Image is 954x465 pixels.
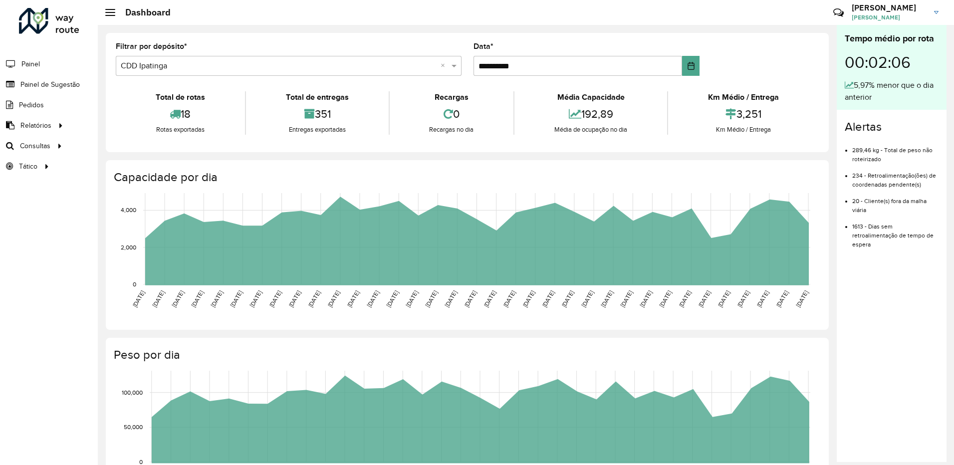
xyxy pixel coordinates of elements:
text: [DATE] [424,289,439,308]
span: Painel de Sugestão [20,79,80,90]
span: Relatórios [20,120,51,131]
div: 18 [118,103,242,125]
h3: [PERSON_NAME] [852,3,927,12]
div: Recargas [392,91,511,103]
div: Rotas exportadas [118,125,242,135]
label: Filtrar por depósito [116,40,187,52]
div: Média de ocupação no dia [517,125,665,135]
text: 0 [133,281,136,287]
text: [DATE] [385,289,400,308]
text: [DATE] [600,289,614,308]
text: 0 [139,459,143,465]
text: [DATE] [775,289,789,308]
div: 351 [248,103,386,125]
text: [DATE] [248,289,263,308]
text: [DATE] [444,289,458,308]
text: [DATE] [678,289,692,308]
li: 289,46 kg - Total de peso não roteirizado [852,138,939,164]
div: Km Médio / Entrega [671,125,816,135]
span: Painel [21,59,40,69]
button: Choose Date [682,56,700,76]
text: [DATE] [502,289,516,308]
label: Data [474,40,493,52]
div: 3,251 [671,103,816,125]
div: 0 [392,103,511,125]
h4: Peso por dia [114,348,819,362]
text: [DATE] [795,289,809,308]
span: Clear all [441,60,449,72]
text: [DATE] [131,289,146,308]
text: [DATE] [405,289,419,308]
text: [DATE] [307,289,321,308]
div: Total de rotas [118,91,242,103]
text: [DATE] [463,289,477,308]
span: Tático [19,161,37,172]
div: Tempo médio por rota [845,32,939,45]
div: 5,97% menor que o dia anterior [845,79,939,103]
span: [PERSON_NAME] [852,13,927,22]
text: [DATE] [482,289,497,308]
text: [DATE] [151,289,165,308]
text: [DATE] [171,289,185,308]
text: [DATE] [658,289,673,308]
text: [DATE] [755,289,770,308]
text: [DATE] [736,289,750,308]
text: 100,000 [122,389,143,396]
text: [DATE] [366,289,380,308]
li: 20 - Cliente(s) fora da malha viária [852,189,939,215]
text: [DATE] [210,289,224,308]
div: 192,89 [517,103,665,125]
text: [DATE] [190,289,205,308]
div: Total de entregas [248,91,386,103]
h2: Dashboard [115,7,171,18]
a: Contato Rápido [828,2,849,23]
text: [DATE] [287,289,302,308]
text: [DATE] [521,289,536,308]
text: [DATE] [326,289,341,308]
li: 234 - Retroalimentação(ões) de coordenadas pendente(s) [852,164,939,189]
span: Consultas [20,141,50,151]
text: [DATE] [697,289,712,308]
text: [DATE] [580,289,595,308]
text: 4,000 [121,207,136,214]
text: 50,000 [124,424,143,430]
text: [DATE] [268,289,282,308]
text: [DATE] [346,289,360,308]
text: [DATE] [541,289,555,308]
div: Km Médio / Entrega [671,91,816,103]
h4: Alertas [845,120,939,134]
span: Pedidos [19,100,44,110]
div: Média Capacidade [517,91,665,103]
text: [DATE] [639,289,653,308]
text: 2,000 [121,244,136,250]
text: [DATE] [619,289,634,308]
text: [DATE] [716,289,731,308]
div: Recargas no dia [392,125,511,135]
li: 1613 - Dias sem retroalimentação de tempo de espera [852,215,939,249]
div: Entregas exportadas [248,125,386,135]
div: 00:02:06 [845,45,939,79]
h4: Capacidade por dia [114,170,819,185]
text: [DATE] [560,289,575,308]
text: [DATE] [229,289,243,308]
